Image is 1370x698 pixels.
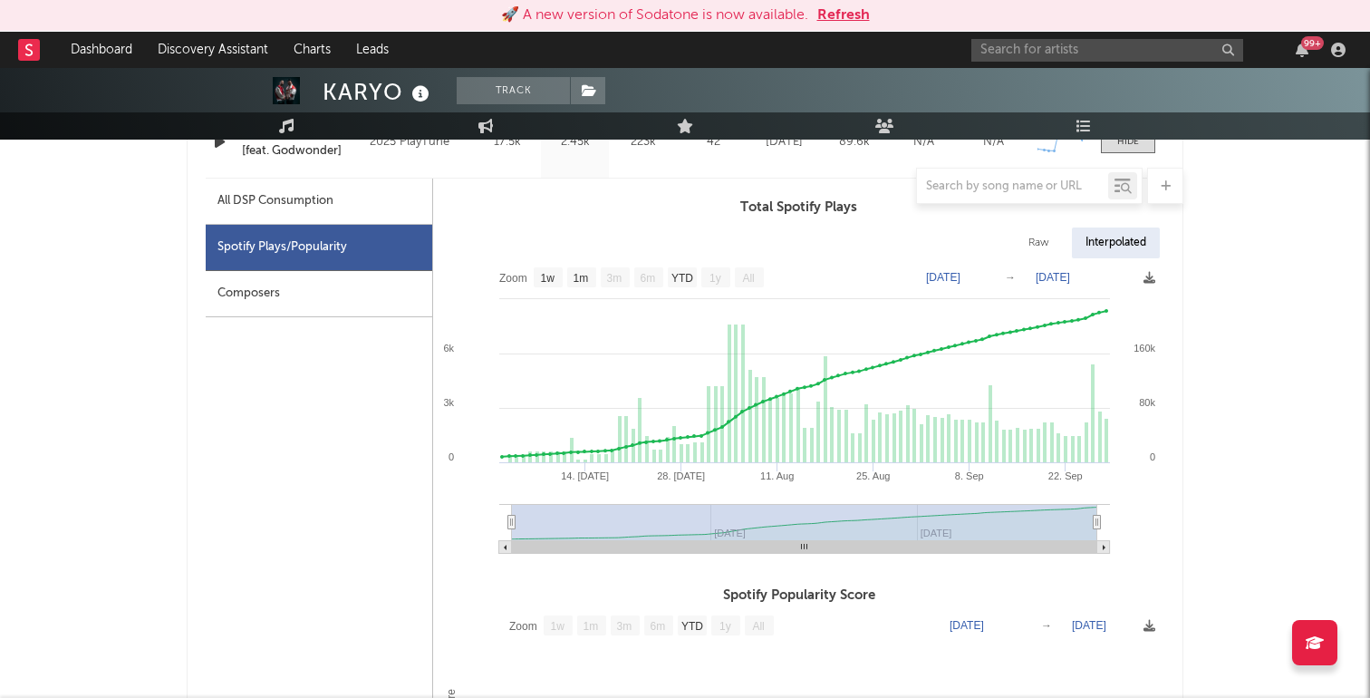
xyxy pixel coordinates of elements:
text: YTD [671,272,693,285]
h3: Spotify Popularity Score [433,585,1164,606]
div: 89.6k [824,133,884,151]
div: Composers [206,271,432,317]
text: → [1041,619,1052,632]
text: 22. Sep [1048,470,1083,481]
button: Track [457,77,570,104]
text: Zoom [509,620,537,633]
div: 17.5k [478,133,536,151]
div: 2.45k [545,133,604,151]
a: Dashboard [58,32,145,68]
button: Refresh [817,5,870,26]
div: N/A [963,133,1024,151]
text: 11. Aug [760,470,794,481]
h3: Total Spotify Plays [433,197,1164,218]
div: 🚀 A new version of Sodatone is now available. [501,5,808,26]
input: Search for artists [971,39,1243,62]
button: 99+ [1296,43,1308,57]
text: 3k [443,397,454,408]
text: 1m [584,620,599,633]
text: 1w [551,620,565,633]
text: 3m [607,272,622,285]
text: 1y [719,620,731,633]
div: Raw [1015,228,1063,258]
div: [DATE] [754,133,815,151]
text: All [752,620,764,633]
text: 0 [1150,451,1155,462]
div: 2025 PlayTune [370,131,468,153]
text: 1y [709,272,721,285]
div: 42 [681,133,745,151]
text: 3m [617,620,632,633]
text: [DATE] [926,271,960,284]
text: Zoom [499,272,527,285]
text: 6m [641,272,656,285]
div: Interpolated [1072,228,1160,258]
text: 8. Sep [955,470,984,481]
a: Discovery Assistant [145,32,281,68]
text: 80k [1139,397,1155,408]
text: [DATE] [1072,619,1106,632]
text: 28. [DATE] [657,470,705,481]
text: 0 [449,451,454,462]
div: Spotify Plays/Popularity [206,225,432,271]
text: 160k [1134,343,1155,354]
text: 1w [541,272,555,285]
text: → [1005,271,1016,284]
text: 25. Aug [856,470,890,481]
text: 6k [443,343,454,354]
text: 14. [DATE] [561,470,609,481]
div: KARYO [323,77,434,107]
a: Bubbling (Trillen) [feat. Godwonder] [242,124,361,160]
text: 1m [574,272,589,285]
text: YTD [681,620,703,633]
div: 223k [613,133,672,151]
a: Leads [343,32,401,68]
text: [DATE] [950,619,984,632]
a: Charts [281,32,343,68]
text: [DATE] [1036,271,1070,284]
div: 99 + [1301,36,1324,50]
div: N/A [893,133,954,151]
input: Search by song name or URL [917,179,1108,194]
text: All [742,272,754,285]
text: 6m [651,620,666,633]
